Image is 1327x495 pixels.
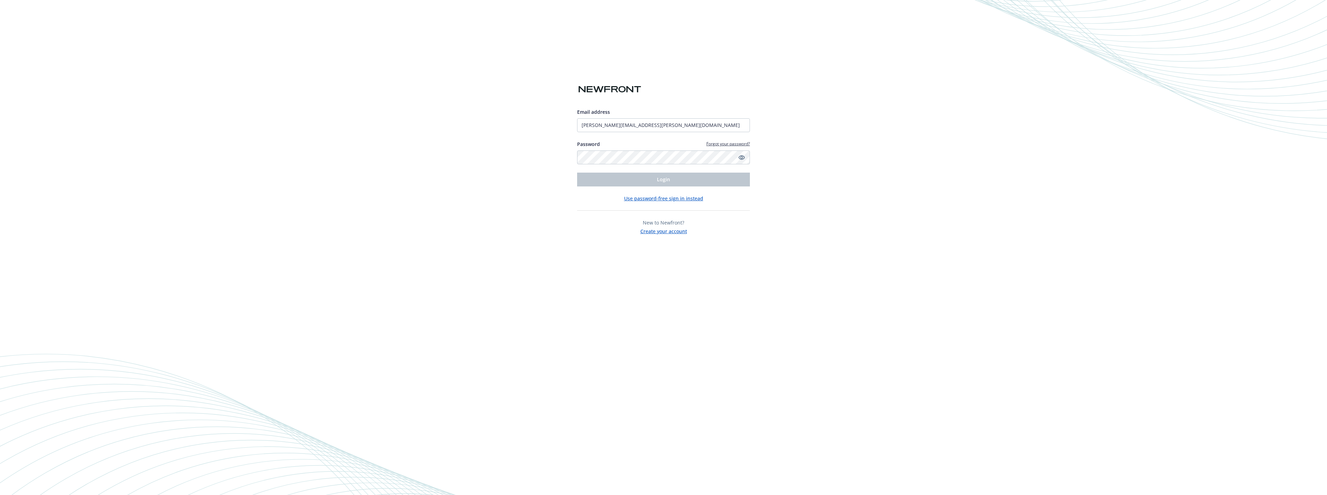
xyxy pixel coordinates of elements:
[643,219,684,226] span: New to Newfront?
[737,153,746,162] a: Show password
[577,173,750,186] button: Login
[657,176,670,183] span: Login
[577,83,642,95] img: Newfront logo
[577,140,600,148] label: Password
[706,141,750,147] a: Forgot your password?
[577,109,610,115] span: Email address
[624,195,703,202] button: Use password-free sign in instead
[577,118,750,132] input: Enter your email
[577,150,750,164] input: Enter your password
[640,226,687,235] button: Create your account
